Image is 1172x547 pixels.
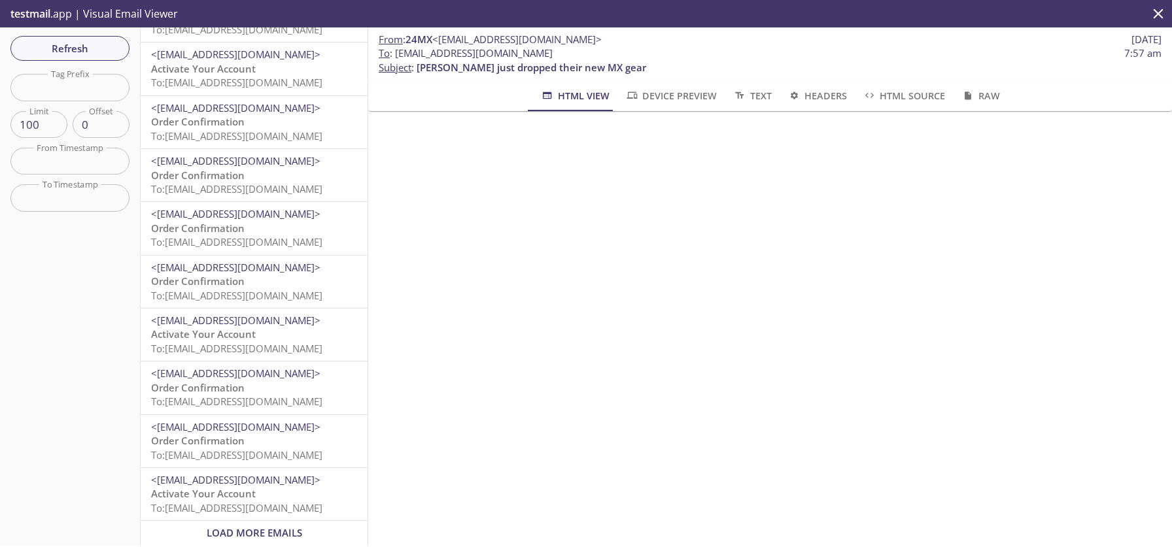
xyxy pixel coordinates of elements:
span: [PERSON_NAME] just dropped their new MX gear [417,61,646,74]
div: <[EMAIL_ADDRESS][DOMAIN_NAME]>Order ConfirmationTo:[EMAIL_ADDRESS][DOMAIN_NAME] [141,96,368,148]
span: Text [732,88,771,104]
span: : [379,33,602,46]
span: <[EMAIL_ADDRESS][DOMAIN_NAME]> [151,207,320,220]
span: Refresh [21,40,119,57]
span: <[EMAIL_ADDRESS][DOMAIN_NAME]> [151,48,320,61]
span: Activate Your Account [151,487,256,500]
span: To: [EMAIL_ADDRESS][DOMAIN_NAME] [151,23,322,36]
span: Raw [961,88,999,104]
span: <[EMAIL_ADDRESS][DOMAIN_NAME]> [151,101,320,114]
span: Order Confirmation [151,222,245,235]
span: <[EMAIL_ADDRESS][DOMAIN_NAME]> [151,420,320,433]
span: Load More Emails [207,526,302,539]
div: <[EMAIL_ADDRESS][DOMAIN_NAME]>Activate Your AccountTo:[EMAIL_ADDRESS][DOMAIN_NAME] [141,308,368,361]
span: From [379,33,403,46]
div: <[EMAIL_ADDRESS][DOMAIN_NAME]>Activate Your AccountTo:[EMAIL_ADDRESS][DOMAIN_NAME] [141,468,368,520]
span: Order Confirmation [151,115,245,128]
span: Device Preview [625,88,717,104]
div: <[EMAIL_ADDRESS][DOMAIN_NAME]>Order ConfirmationTo:[EMAIL_ADDRESS][DOMAIN_NAME] [141,256,368,308]
span: <[EMAIL_ADDRESS][DOMAIN_NAME]> [151,154,320,167]
div: <[EMAIL_ADDRESS][DOMAIN_NAME]>Order ConfirmationTo:[EMAIL_ADDRESS][DOMAIN_NAME] [141,149,368,201]
span: Subject [379,61,411,74]
span: HTML Source [863,88,945,104]
span: Activate Your Account [151,327,256,340]
span: [DATE] [1131,33,1162,46]
span: : [EMAIL_ADDRESS][DOMAIN_NAME] [379,46,553,60]
span: HTML View [540,88,609,104]
span: To: [EMAIL_ADDRESS][DOMAIN_NAME] [151,129,322,142]
div: <[EMAIL_ADDRESS][DOMAIN_NAME]>Activate Your AccountTo:[EMAIL_ADDRESS][DOMAIN_NAME] [141,42,368,95]
span: Order Confirmation [151,169,245,182]
span: <[EMAIL_ADDRESS][DOMAIN_NAME]> [432,33,602,46]
span: 24MX [405,33,432,46]
span: To [379,46,390,59]
span: To: [EMAIL_ADDRESS][DOMAIN_NAME] [151,182,322,195]
span: <[EMAIL_ADDRESS][DOMAIN_NAME]> [151,261,320,274]
span: <[EMAIL_ADDRESS][DOMAIN_NAME]> [151,367,320,380]
div: <[EMAIL_ADDRESS][DOMAIN_NAME]>Order ConfirmationTo:[EMAIL_ADDRESS][DOMAIN_NAME] [141,202,368,254]
span: To: [EMAIL_ADDRESS][DOMAIN_NAME] [151,342,322,355]
div: Load More Emails [141,521,368,545]
span: Activate Your Account [151,62,256,75]
span: To: [EMAIL_ADDRESS][DOMAIN_NAME] [151,235,322,248]
span: Order Confirmation [151,381,245,394]
span: To: [EMAIL_ADDRESS][DOMAIN_NAME] [151,501,322,514]
span: To: [EMAIL_ADDRESS][DOMAIN_NAME] [151,448,322,461]
span: To: [EMAIL_ADDRESS][DOMAIN_NAME] [151,395,322,408]
span: Order Confirmation [151,274,245,288]
span: 7:57 am [1124,46,1162,60]
span: testmail [10,7,50,21]
span: <[EMAIL_ADDRESS][DOMAIN_NAME]> [151,473,320,486]
span: To: [EMAIL_ADDRESS][DOMAIN_NAME] [151,289,322,302]
p: : [379,46,1162,75]
span: <[EMAIL_ADDRESS][DOMAIN_NAME]> [151,314,320,327]
span: To: [EMAIL_ADDRESS][DOMAIN_NAME] [151,76,322,89]
span: Headers [787,88,847,104]
div: <[EMAIL_ADDRESS][DOMAIN_NAME]>Order ConfirmationTo:[EMAIL_ADDRESS][DOMAIN_NAME] [141,361,368,414]
button: Refresh [10,36,129,61]
span: Order Confirmation [151,434,245,447]
div: <[EMAIL_ADDRESS][DOMAIN_NAME]>Order ConfirmationTo:[EMAIL_ADDRESS][DOMAIN_NAME] [141,415,368,467]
